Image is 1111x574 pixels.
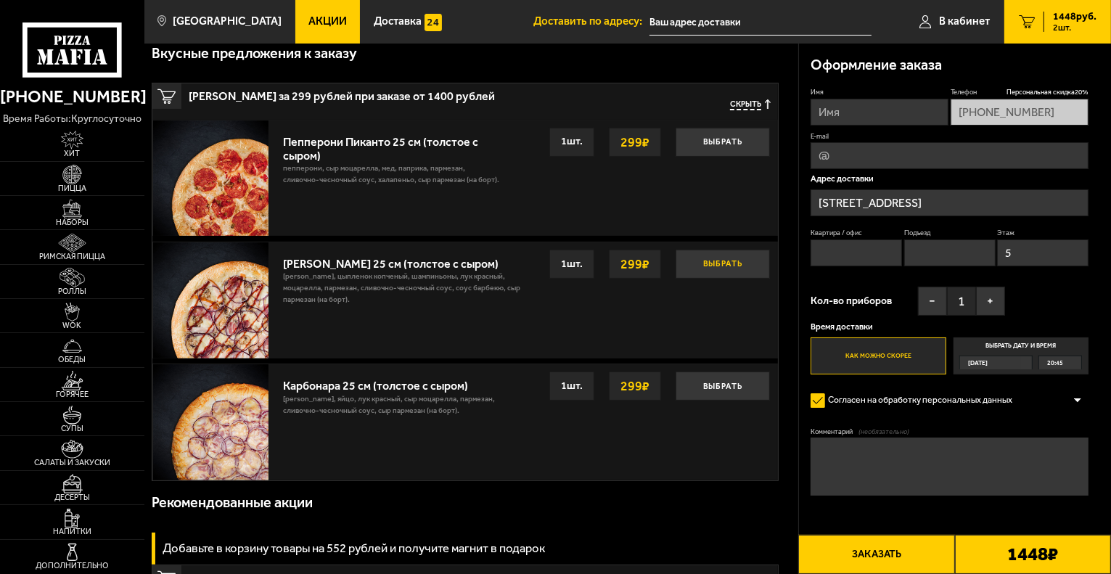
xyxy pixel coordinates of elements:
[283,250,536,271] div: [PERSON_NAME] 25 см (толстое с сыром)
[425,14,442,31] img: 15daf4d41897b9f0e9f617042186c801.svg
[811,389,1024,412] label: Согласен на обработку персональных данных
[549,250,594,279] div: 1 шт.
[1007,87,1089,97] span: Персональная скидка 20 %
[811,323,1089,332] p: Время доставки
[152,242,778,358] a: [PERSON_NAME] 25 см (толстое с сыром)[PERSON_NAME], цыпленок копченый, шампиньоны, лук красный, м...
[730,99,761,110] span: Скрыть
[549,128,594,157] div: 1 шт.
[617,250,653,278] strong: 299 ₽
[152,364,778,480] a: Карбонара 25 см (толстое с сыром)[PERSON_NAME], яйцо, лук красный, сыр Моцарелла, пармезан, сливо...
[152,120,778,236] a: Пепперони Пиканто 25 см (толстое с сыром)пепперони, сыр Моцарелла, мед, паприка, пармезан, сливоч...
[798,535,954,574] button: Заказать
[968,356,988,369] span: [DATE]
[811,131,1089,141] label: E-mail
[1053,23,1096,32] span: 2 шт.
[976,287,1005,316] button: +
[811,87,948,97] label: Имя
[189,83,564,102] span: [PERSON_NAME] за 299 рублей при заказе от 1400 рублей
[283,271,536,313] p: [PERSON_NAME], цыпленок копченый, шампиньоны, лук красный, моцарелла, пармезан, сливочно-чесночны...
[676,372,770,401] button: Выбрать
[811,427,1089,436] label: Комментарий
[283,393,499,424] p: [PERSON_NAME], яйцо, лук красный, сыр Моцарелла, пармезан, сливочно-чесночный соус, сыр пармезан ...
[163,542,545,554] h3: Добавьте в корзину товары на 552 рублей и получите магнит в подарок
[951,99,1089,126] input: +7 (
[649,9,872,36] input: Ваш адрес доставки
[617,372,653,400] strong: 299 ₽
[811,175,1089,184] p: Адрес доставки
[549,372,594,401] div: 1 шт.
[173,16,282,27] span: [GEOGRAPHIC_DATA]
[283,372,499,393] div: Карбонара 25 см (толстое с сыром)
[1007,545,1058,564] b: 1448 ₽
[811,228,902,237] label: Квартира / офис
[947,287,976,316] span: 1
[617,128,653,156] strong: 299 ₽
[811,142,1089,169] input: @
[308,16,347,27] span: Акции
[1047,356,1063,369] span: 20:45
[730,99,771,110] button: Скрыть
[283,128,503,163] div: Пепперони Пиканто 25 см (толстое с сыром)
[152,496,313,510] h3: Рекомендованные акции
[954,337,1089,374] label: Выбрать дату и время
[283,163,503,193] p: пепперони, сыр Моцарелла, мед, паприка, пармезан, сливочно-чесночный соус, халапеньо, сыр пармеза...
[676,250,770,279] button: Выбрать
[676,128,770,157] button: Выбрать
[939,16,990,27] span: В кабинет
[811,337,946,374] label: Как можно скорее
[1053,12,1096,22] span: 1448 руб.
[533,16,649,27] span: Доставить по адресу:
[374,16,422,27] span: Доставка
[811,58,942,73] h3: Оформление заказа
[997,228,1089,237] label: Этаж
[951,87,1089,97] label: Телефон
[858,427,909,436] span: (необязательно)
[811,99,948,126] input: Имя
[152,46,357,61] h3: Вкусные предложения к заказу
[811,296,892,306] span: Кол-во приборов
[918,287,947,316] button: −
[904,228,996,237] label: Подъезд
